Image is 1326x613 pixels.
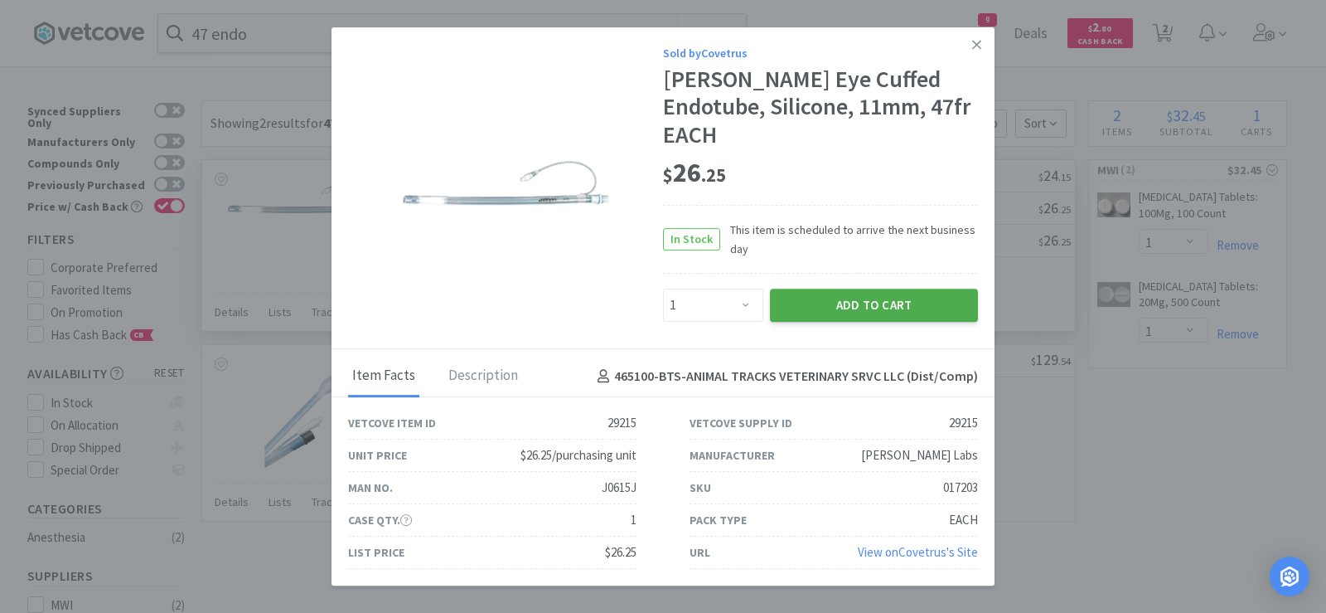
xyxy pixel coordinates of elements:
[602,478,636,498] div: J0615J
[348,479,393,497] div: Man No.
[631,510,636,530] div: 1
[690,446,775,465] div: Manufacturer
[348,511,412,529] div: Case Qty.
[770,289,978,322] button: Add to Cart
[664,229,719,250] span: In Stock
[1270,557,1309,596] div: Open Intercom Messenger
[402,160,609,206] img: 177fd056067941098525503f9e4b09bd_29215.png
[591,366,978,387] h4: 465100-BTS - ANIMAL TRACKS VETERINARY SRVC LLC (Dist/Comp)
[663,44,978,62] div: Sold by Covetrus
[720,221,978,258] span: This item is scheduled to arrive the next business day
[701,163,726,187] span: . 25
[690,511,747,529] div: Pack Type
[663,163,673,187] span: $
[949,413,978,433] div: 29215
[348,446,407,465] div: Unit Price
[605,542,636,562] div: $26.25
[663,156,726,189] span: 26
[607,413,636,433] div: 29215
[690,479,711,497] div: SKU
[861,445,978,465] div: [PERSON_NAME] Labs
[348,356,419,397] div: Item Facts
[348,414,436,432] div: Vetcove Item ID
[690,543,710,562] div: URL
[663,66,978,149] div: [PERSON_NAME] Eye Cuffed Endotube, Silicone, 11mm, 47fr EACH
[348,543,404,562] div: List Price
[858,544,978,560] a: View onCovetrus's Site
[690,414,792,432] div: Vetcove Supply ID
[943,478,978,498] div: 017203
[444,356,522,397] div: Description
[949,510,978,530] div: EACH
[520,445,636,465] div: $26.25/purchasing unit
